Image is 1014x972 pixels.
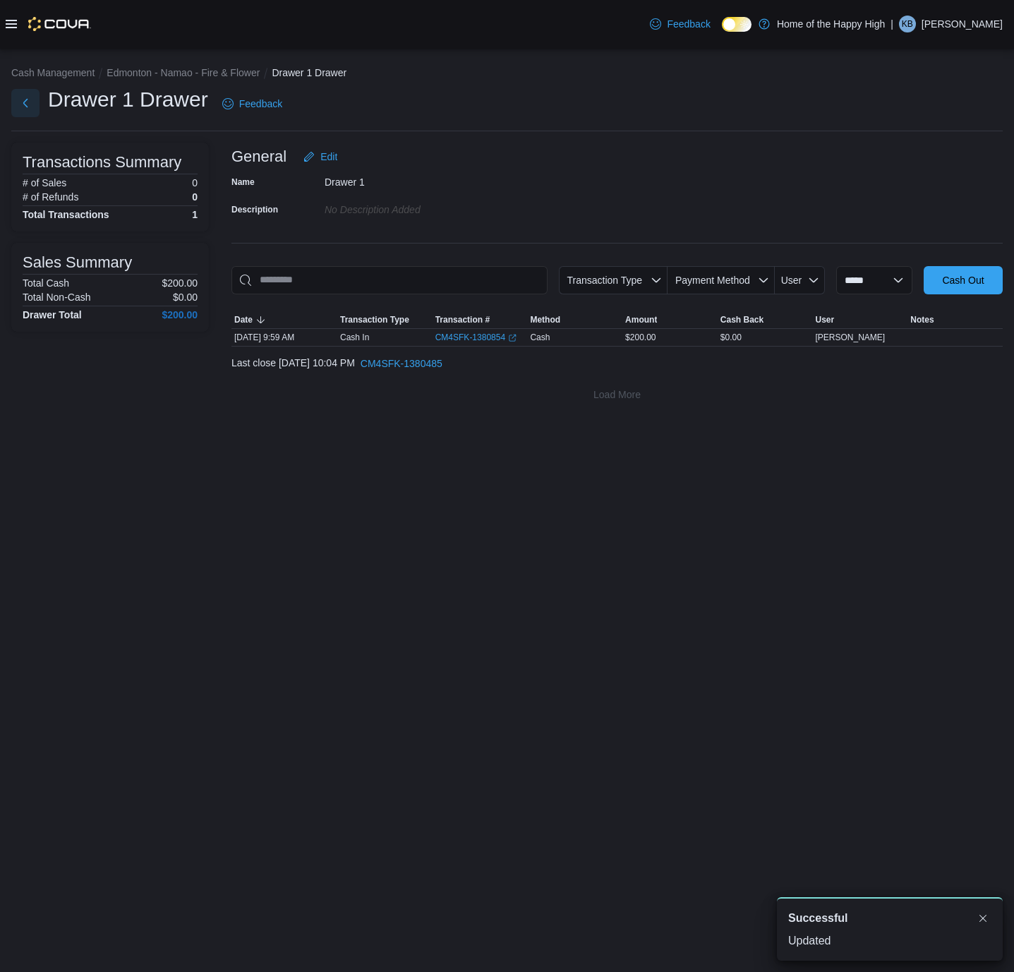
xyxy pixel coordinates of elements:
[813,311,908,328] button: User
[788,910,991,927] div: Notification
[625,332,656,343] span: $200.00
[320,150,337,164] span: Edit
[192,209,198,220] h4: 1
[775,266,825,294] button: User
[231,311,337,328] button: Date
[567,275,642,286] span: Transaction Type
[239,97,282,111] span: Feedback
[361,356,442,371] span: CM4SFK-1380485
[675,275,750,286] span: Payment Method
[720,314,763,325] span: Cash Back
[593,388,641,402] span: Load More
[433,311,528,328] button: Transaction #
[718,329,813,346] div: $0.00
[781,275,802,286] span: User
[192,177,198,188] p: 0
[899,16,916,32] div: Kyler Brian
[217,90,288,118] a: Feedback
[777,16,885,32] p: Home of the Happy High
[162,309,198,320] h4: $200.00
[942,273,984,287] span: Cash Out
[337,311,433,328] button: Transaction Type
[722,17,752,32] input: Dark Mode
[340,314,409,325] span: Transaction Type
[891,16,893,32] p: |
[48,85,208,114] h1: Drawer 1 Drawer
[162,277,198,289] p: $200.00
[107,67,260,78] button: Edmonton - Namao - Fire & Flower
[23,309,82,320] h4: Drawer Total
[788,932,991,949] div: Updated
[28,17,91,31] img: Cova
[924,266,1003,294] button: Cash Out
[340,332,369,343] p: Cash In
[788,910,847,927] span: Successful
[644,10,716,38] a: Feedback
[23,177,66,188] h6: # of Sales
[508,334,517,342] svg: External link
[530,314,560,325] span: Method
[23,154,181,171] h3: Transactions Summary
[11,66,1003,83] nav: An example of EuiBreadcrumbs
[23,209,109,220] h4: Total Transactions
[622,311,718,328] button: Amount
[231,380,1003,409] button: Load More
[231,349,1003,378] div: Last close [DATE] 10:04 PM
[667,17,710,31] span: Feedback
[527,311,622,328] button: Method
[173,292,198,303] p: $0.00
[231,148,286,165] h3: General
[718,311,813,328] button: Cash Back
[23,191,78,203] h6: # of Refunds
[11,89,40,117] button: Next
[910,314,934,325] span: Notes
[355,349,448,378] button: CM4SFK-1380485
[23,277,69,289] h6: Total Cash
[325,171,514,188] div: Drawer 1
[668,266,775,294] button: Payment Method
[816,314,835,325] span: User
[907,311,1003,328] button: Notes
[298,143,343,171] button: Edit
[231,266,548,294] input: This is a search bar. As you type, the results lower in the page will automatically filter.
[816,332,886,343] span: [PERSON_NAME]
[530,332,550,343] span: Cash
[435,332,517,343] a: CM4SFK-1380854External link
[559,266,668,294] button: Transaction Type
[11,67,95,78] button: Cash Management
[23,292,91,303] h6: Total Non-Cash
[625,314,657,325] span: Amount
[325,198,514,215] div: No Description added
[234,314,253,325] span: Date
[231,176,255,188] label: Name
[192,191,198,203] p: 0
[974,910,991,927] button: Dismiss toast
[231,329,337,346] div: [DATE] 9:59 AM
[922,16,1003,32] p: [PERSON_NAME]
[902,16,913,32] span: KB
[272,67,346,78] button: Drawer 1 Drawer
[23,254,132,271] h3: Sales Summary
[435,314,490,325] span: Transaction #
[231,204,278,215] label: Description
